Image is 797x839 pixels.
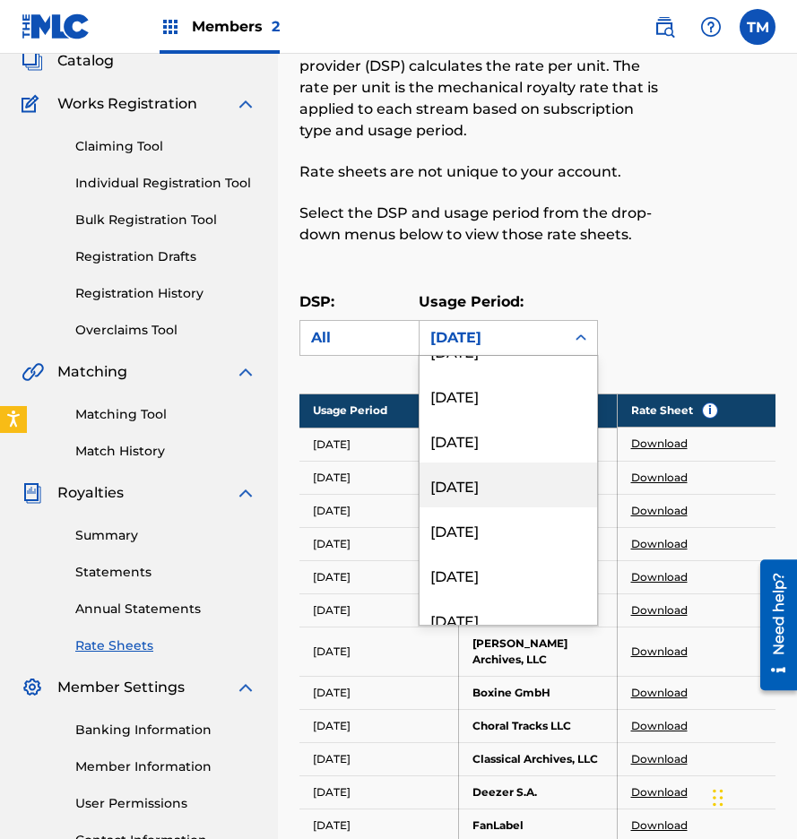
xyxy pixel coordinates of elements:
[631,718,688,734] a: Download
[631,644,688,660] a: Download
[631,536,688,552] a: Download
[22,93,45,115] img: Works Registration
[299,627,458,676] td: [DATE]
[299,203,666,246] p: Select the DSP and usage period from the drop-down menus below to view those rate sheets.
[235,361,256,383] img: expand
[299,461,458,494] td: [DATE]
[235,482,256,504] img: expand
[75,563,256,582] a: Statements
[631,784,688,800] a: Download
[420,463,597,507] div: [DATE]
[631,817,688,834] a: Download
[419,293,524,310] label: Usage Period:
[631,569,688,585] a: Download
[311,327,435,349] div: All
[22,50,114,72] a: CatalogCatalog
[299,34,666,142] p: Rate sheets illustrate how a digital service provider (DSP) calculates the rate per unit. The rat...
[299,775,458,809] td: [DATE]
[57,50,114,72] span: Catalog
[631,685,688,701] a: Download
[299,293,334,310] label: DSP:
[299,560,458,593] td: [DATE]
[22,13,91,39] img: MLC Logo
[22,50,43,72] img: Catalog
[631,436,688,452] a: Download
[618,394,776,428] th: Rate Sheet
[299,494,458,527] td: [DATE]
[57,361,127,383] span: Matching
[631,503,688,519] a: Download
[235,677,256,698] img: expand
[75,211,256,229] a: Bulk Registration Tool
[57,482,124,504] span: Royalties
[631,602,688,618] a: Download
[420,597,597,642] div: [DATE]
[22,361,44,383] img: Matching
[75,442,256,461] a: Match History
[703,403,717,418] span: i
[75,757,256,776] a: Member Information
[299,428,458,461] td: [DATE]
[299,394,458,428] th: Usage Period
[22,482,43,504] img: Royalties
[235,93,256,115] img: expand
[75,636,256,655] a: Rate Sheets
[22,677,43,698] img: Member Settings
[75,284,256,303] a: Registration History
[299,742,458,775] td: [DATE]
[458,709,617,742] td: Choral Tracks LLC
[458,627,617,676] td: [PERSON_NAME] Archives, LLC
[75,794,256,813] a: User Permissions
[420,418,597,463] div: [DATE]
[420,373,597,418] div: [DATE]
[75,137,256,156] a: Claiming Tool
[75,321,256,340] a: Overclaims Tool
[299,676,458,709] td: [DATE]
[75,526,256,545] a: Summary
[631,470,688,486] a: Download
[747,548,797,701] iframe: Resource Center
[654,16,675,38] img: search
[458,676,617,709] td: Boxine GmbH
[299,527,458,560] td: [DATE]
[707,753,797,839] iframe: Chat Widget
[272,18,280,35] span: 2
[700,16,722,38] img: help
[192,16,280,37] span: Members
[299,161,666,183] p: Rate sheets are not unique to your account.
[430,327,554,349] div: [DATE]
[420,507,597,552] div: [DATE]
[713,771,723,825] div: Drag
[57,93,197,115] span: Works Registration
[693,9,729,45] div: Help
[458,775,617,809] td: Deezer S.A.
[75,405,256,424] a: Matching Tool
[299,593,458,627] td: [DATE]
[75,174,256,193] a: Individual Registration Tool
[631,751,688,767] a: Download
[75,247,256,266] a: Registration Drafts
[75,721,256,740] a: Banking Information
[646,9,682,45] a: Public Search
[160,16,181,38] img: Top Rightsholders
[740,9,775,45] div: User Menu
[458,742,617,775] td: Classical Archives, LLC
[299,709,458,742] td: [DATE]
[75,600,256,618] a: Annual Statements
[57,677,185,698] span: Member Settings
[420,552,597,597] div: [DATE]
